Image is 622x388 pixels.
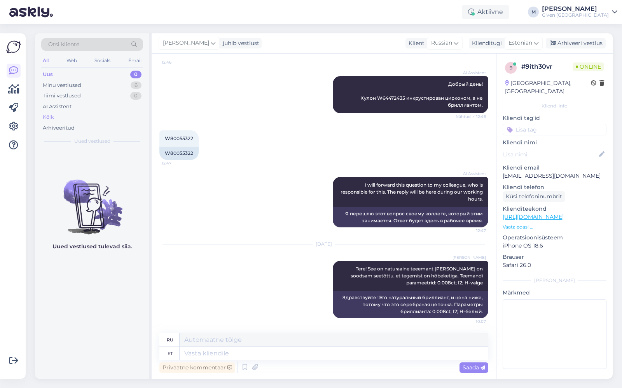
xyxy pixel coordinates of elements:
a: [PERSON_NAME]Given [GEOGRAPHIC_DATA] [542,6,617,18]
div: Klient [405,39,425,47]
div: AI Assistent [43,103,72,111]
div: Arhiveeritud [43,124,75,132]
div: All [41,55,50,66]
div: [DATE] [159,241,488,248]
div: W80055322 [159,147,199,160]
input: Lisa tag [503,124,606,135]
div: 0 [130,92,142,100]
span: AI Assistent [457,70,486,76]
div: Я перешлю этот вопрос своему коллеге, который этим занимается. Ответ будет здесь в рабочее время. [333,207,488,227]
span: [PERSON_NAME] [163,39,209,47]
p: iPhone OS 18.6 [503,242,606,250]
div: et [168,347,173,360]
p: Uued vestlused tulevad siia. [52,242,132,251]
p: Vaata edasi ... [503,223,606,230]
img: No chats [35,166,149,236]
div: # 9ith30vr [521,62,573,71]
span: Nähtud ✓ 12:46 [456,114,486,120]
span: Uued vestlused [74,138,110,145]
div: Arhiveeri vestlus [546,38,606,48]
div: ru [167,333,173,346]
div: Küsi telefoninumbrit [503,191,565,202]
div: Klienditugi [469,39,502,47]
p: Safari 26.0 [503,261,606,269]
p: Kliendi tag'id [503,114,606,122]
div: Kliendi info [503,102,606,109]
span: I will forward this question to my colleague, who is responsible for this. The reply will be here... [341,182,484,202]
span: AI Assistent [457,171,486,177]
div: Web [65,55,79,66]
div: [PERSON_NAME] [542,6,609,12]
p: Kliendi email [503,164,606,172]
span: Tere! See on naturaalne teeemant [PERSON_NAME] on soodsam seetõttu, et tegemist on hõbeketiga. Te... [351,266,484,286]
input: Lisa nimi [503,150,598,159]
div: Minu vestlused [43,81,81,89]
div: 0 [130,71,142,78]
div: 6 [131,81,142,89]
div: Aktiivne [462,5,509,19]
div: Email [127,55,143,66]
p: Kliendi nimi [503,139,606,147]
div: Tiimi vestlused [43,92,81,100]
p: Märkmed [503,289,606,297]
span: 12:47 [162,160,191,166]
span: Otsi kliente [48,40,79,48]
a: [URL][DOMAIN_NAME] [503,213,564,220]
span: 12:47 [457,228,486,234]
div: Privaatne kommentaar [159,362,235,373]
p: Operatsioonisüsteem [503,234,606,242]
span: [PERSON_NAME] [453,255,486,260]
span: 10:07 [457,319,486,324]
div: Здравствуйте! Это натуральный бриллиант, и цена ниже, потому что это серебряная цепочка. Параметр... [333,291,488,318]
span: Estonian [508,39,532,47]
span: Saada [463,364,485,371]
div: Uus [43,71,53,78]
span: Online [573,62,604,71]
span: W80055322 [165,135,193,141]
p: [EMAIL_ADDRESS][DOMAIN_NAME] [503,172,606,180]
p: Brauser [503,253,606,261]
div: Given [GEOGRAPHIC_DATA] [542,12,609,18]
span: 9 [510,65,512,71]
p: Klienditeekond [503,205,606,213]
div: Kõik [43,113,54,121]
div: [GEOGRAPHIC_DATA], [GEOGRAPHIC_DATA] [505,79,591,95]
span: 12:46 [162,59,191,65]
div: [PERSON_NAME] [503,277,606,284]
div: juhib vestlust [220,39,259,47]
div: Socials [93,55,112,66]
img: Askly Logo [6,40,21,54]
span: Russian [431,39,452,47]
div: M [528,7,539,17]
p: Kliendi telefon [503,183,606,191]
